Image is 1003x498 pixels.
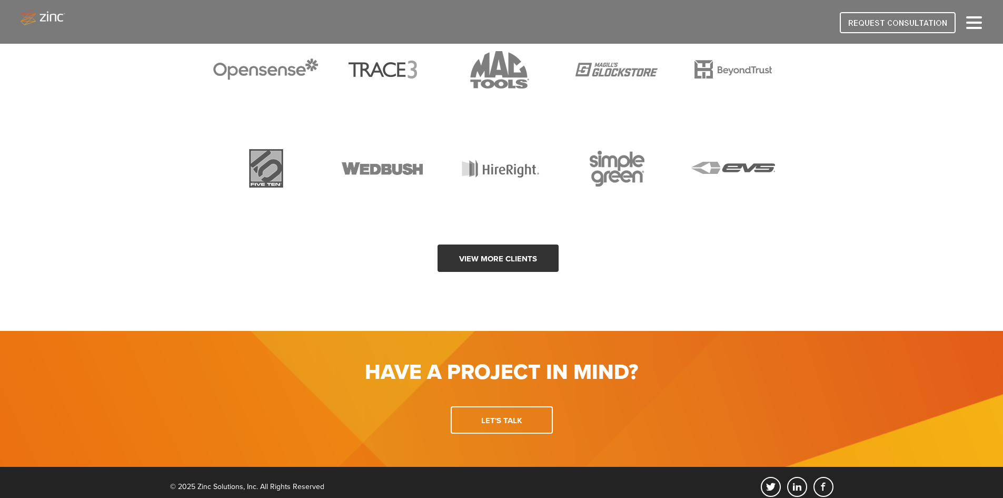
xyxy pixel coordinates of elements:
img: Fiveten [249,148,284,188]
img: Trace3 [349,61,417,79]
img: REQUEST CONSULTATION [840,12,956,33]
a: View more clients [438,245,559,272]
div: © 2025 Zinc Solutions, Inc. All Rights Reserved [170,477,324,491]
img: Opensense [213,49,319,91]
img: Simple Green [587,142,647,194]
img: Hireright [459,152,541,184]
img: BeyondTrust [692,54,774,86]
img: MacTools [459,51,541,89]
h1: Have a Project in Mind? [178,361,826,384]
img: Wedbush [342,152,424,184]
img: EVS [691,157,776,180]
a: Let's talk [451,406,553,434]
iframe: Drift Widget Chat Controller [950,445,990,485]
img: Glockstore [575,54,658,86]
